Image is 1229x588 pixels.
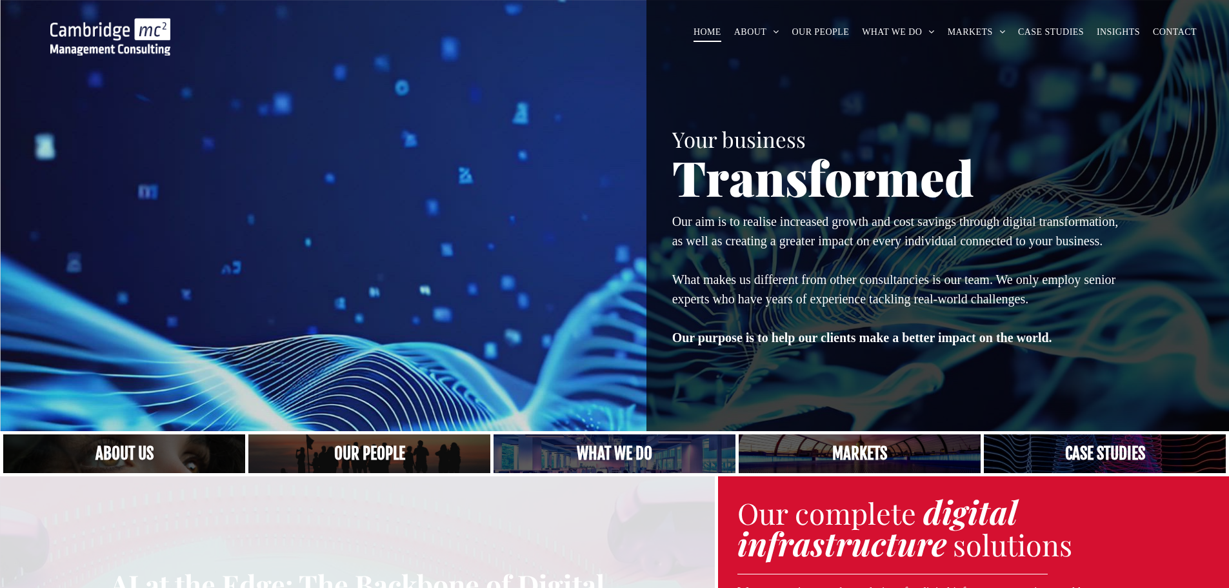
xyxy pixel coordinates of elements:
span: solutions [953,525,1072,563]
a: ABOUT [728,22,786,42]
span: What makes us different from other consultancies is our team. We only employ senior experts who h... [672,272,1115,306]
a: MARKETS [941,22,1012,42]
span: Our complete [737,493,916,532]
a: INSIGHTS [1090,22,1146,42]
span: Transformed [672,145,974,209]
span: Your business [672,125,806,153]
img: Go to Homepage [50,18,170,56]
a: OUR PEOPLE [786,22,856,42]
a: CASE STUDIES [1012,22,1090,42]
strong: Our purpose is to help our clients make a better impact on the world. [672,330,1052,345]
a: A yoga teacher lifting his whole body off the ground in the peacock pose [494,434,735,473]
span: Our aim is to realise increased growth and cost savings through digital transformation, as well a... [672,214,1119,248]
a: Close up of woman's face, centered on her eyes [3,434,245,473]
strong: infrastructure [737,522,946,565]
strong: digital [923,490,1017,533]
a: WHAT WE DO [855,22,941,42]
a: CONTACT [1146,22,1203,42]
a: A crowd in silhouette at sunset, on a rise or lookout point [248,434,490,473]
a: HOME [687,22,728,42]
